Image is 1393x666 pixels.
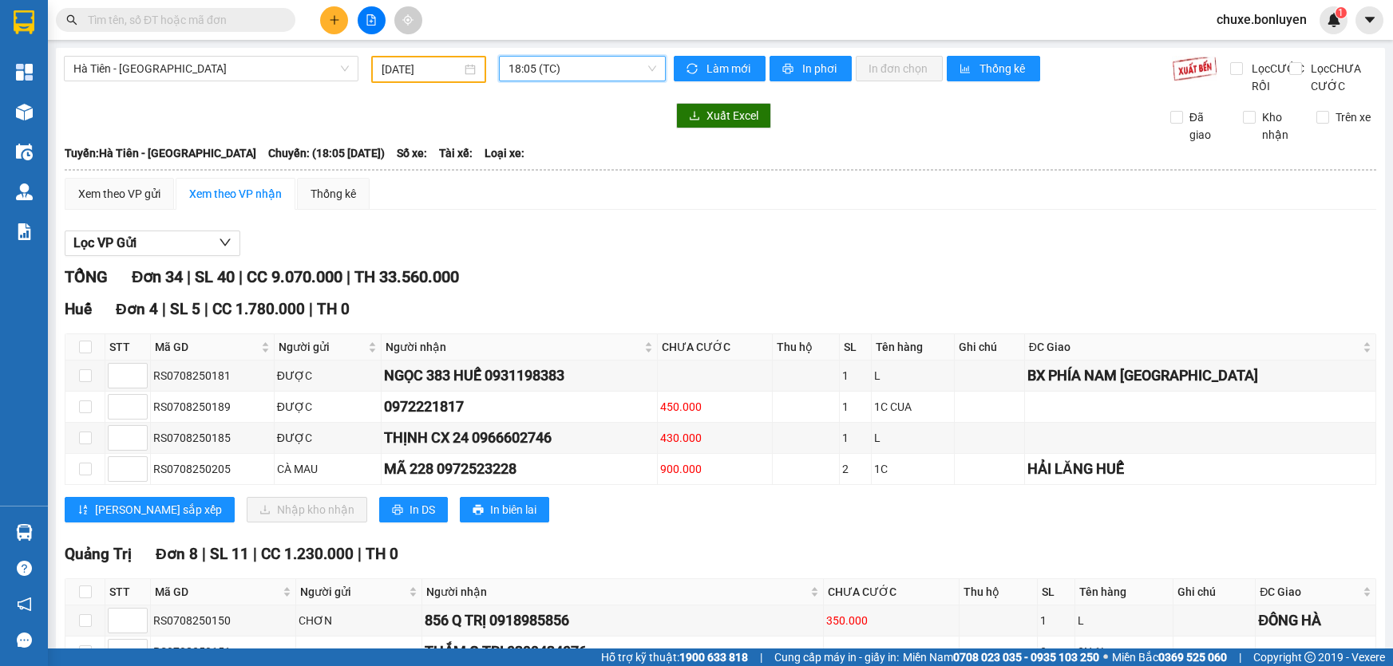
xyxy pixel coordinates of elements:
[842,460,869,478] div: 2
[277,429,378,447] div: ĐƯỢC
[300,583,406,601] span: Người gửi
[151,454,275,485] td: RS0708250205
[1027,458,1373,480] div: HẢI LĂNG HUẾ
[1338,7,1344,18] span: 1
[384,365,655,387] div: NGỌC 383 HUẾ 0931198383
[679,651,748,664] strong: 1900 633 818
[674,56,766,81] button: syncLàm mới
[1304,652,1316,663] span: copyright
[392,504,403,517] span: printer
[162,300,166,318] span: |
[1260,583,1359,601] span: ĐC Giao
[299,612,419,629] div: CHƠN
[73,233,137,253] span: Lọc VP Gửi
[17,597,32,612] span: notification
[1183,108,1231,144] span: Đã giao
[840,334,872,361] th: SL
[826,612,956,629] div: 350.000
[346,267,350,286] span: |
[212,300,305,318] span: CC 1.780.000
[16,64,33,81] img: dashboard-icon
[189,185,282,203] div: Xem theo VP nhận
[16,183,33,200] img: warehouse-icon
[1112,648,1227,666] span: Miền Bắc
[960,63,973,76] span: bar-chart
[856,56,943,81] button: In đơn chọn
[1078,643,1170,660] div: 2N 1L
[65,300,92,318] span: Huế
[1029,338,1359,356] span: ĐC Giao
[1158,651,1227,664] strong: 0369 525 060
[1258,609,1373,632] div: ĐÔNG HÀ
[842,367,869,384] div: 1
[490,501,536,518] span: In biên lai
[153,429,271,447] div: RS0708250185
[874,367,952,384] div: L
[979,60,1027,77] span: Thống kê
[394,6,422,34] button: aim
[384,427,655,449] div: THỊNH CX 24 0966602746
[151,605,296,636] td: RS0708250150
[425,609,821,632] div: 856 Q TRỊ 0918985856
[1103,654,1108,660] span: ⚪️
[65,231,240,256] button: Lọc VP Gửi
[1355,6,1383,34] button: caret-down
[317,300,350,318] span: TH 0
[366,545,398,563] span: TH 0
[358,545,362,563] span: |
[842,398,869,416] div: 1
[439,144,473,162] span: Tài xế:
[955,334,1025,361] th: Ghi chú
[802,60,839,77] span: In phơi
[358,6,386,34] button: file-add
[65,497,235,522] button: sort-ascending[PERSON_NAME] sắp xếp
[1329,108,1377,126] span: Trên xe
[1173,579,1256,605] th: Ghi chú
[261,545,354,563] span: CC 1.230.000
[770,56,852,81] button: printerIn phơi
[17,633,32,648] span: message
[204,300,208,318] span: |
[402,14,414,26] span: aim
[65,147,256,160] b: Tuyến: Hà Tiên - [GEOGRAPHIC_DATA]
[219,236,232,249] span: down
[78,185,160,203] div: Xem theo VP gửi
[947,56,1040,81] button: bar-chartThống kê
[874,398,952,416] div: 1C CUA
[1304,60,1377,95] span: Lọc CHƯA CƯỚC
[760,648,762,666] span: |
[660,398,770,416] div: 450.000
[155,338,258,356] span: Mã GD
[329,14,340,26] span: plus
[460,497,549,522] button: printerIn biên lai
[151,361,275,392] td: RS0708250181
[379,497,448,522] button: printerIn DS
[320,6,348,34] button: plus
[382,61,461,78] input: 07/08/2025
[153,367,271,384] div: RS0708250181
[774,648,899,666] span: Cung cấp máy in - giấy in:
[397,144,427,162] span: Số xe:
[95,501,222,518] span: [PERSON_NAME] sắp xếp
[277,367,378,384] div: ĐƯỢC
[660,460,770,478] div: 900.000
[782,63,796,76] span: printer
[1172,56,1217,81] img: 9k=
[151,423,275,454] td: RS0708250185
[65,545,132,563] span: Quảng Trị
[277,398,378,416] div: ĐƯỢC
[410,501,435,518] span: In DS
[706,60,753,77] span: Làm mới
[132,267,183,286] span: Đơn 34
[1239,648,1241,666] span: |
[153,643,293,660] div: RS0708250151
[1245,60,1307,95] span: Lọc CƯỚC RỒI
[384,396,655,418] div: 0972221817
[426,583,807,601] span: Người nhận
[1040,643,1072,660] div: 3
[253,545,257,563] span: |
[601,648,748,666] span: Hỗ trợ kỹ thuật:
[73,57,349,81] span: Hà Tiên - Đà Nẵng
[384,458,655,480] div: MÃ 228 0972523228
[366,14,377,26] span: file-add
